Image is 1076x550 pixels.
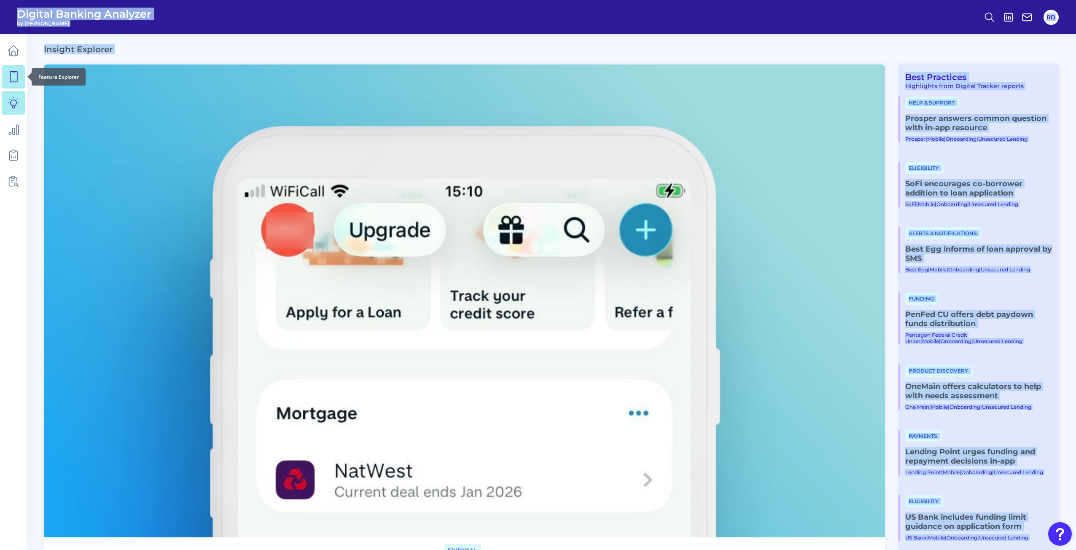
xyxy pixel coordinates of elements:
h2: Insight Explorer [44,44,113,54]
a: Mobile [928,534,945,541]
a: Onboarding [941,338,971,344]
a: Funding [905,295,939,302]
a: Unsecured Lending [973,338,1022,344]
div: Feature Explorer [32,68,86,86]
span: | [979,266,981,273]
a: Unsecured Lending [981,266,1030,273]
a: Unsecured Lending [982,404,1031,410]
span: | [944,136,946,142]
span: | [920,338,922,344]
span: Payments [905,430,942,442]
a: Payments [905,432,942,440]
a: Eligibility [905,497,943,505]
a: Unsecured Lending [969,201,1018,207]
span: | [967,201,969,207]
a: SoFi [905,201,916,207]
a: Onboarding [948,266,979,273]
a: PenFed CU offers debt paydown funds distribution [905,310,1052,328]
a: Onboarding [961,469,992,475]
span: | [947,266,948,273]
span: | [960,469,961,475]
button: RD [1044,10,1059,25]
span: | [925,136,927,142]
a: OneMain offers calculators to help with needs assessment [905,382,1052,400]
span: | [948,404,950,410]
a: Prosper answers common question with in-app resource [905,114,1052,132]
a: Help & Support [905,99,959,106]
span: | [926,534,928,541]
a: One Main [905,404,929,410]
a: Pentagon Federal Credit Union [905,332,967,344]
a: Product discovery [905,367,973,374]
span: Help & Support [905,97,959,109]
div: Highlights from Digital Tracker reports [898,82,1052,90]
span: Funding [905,292,939,305]
span: | [939,338,941,344]
button: Open Resource Center [1048,522,1072,546]
a: SoFi encourages co-borrower addition to loan application [905,179,1052,198]
a: Onboarding [950,404,980,410]
a: Unsecured Lending [978,136,1028,142]
span: | [941,469,943,475]
span: by [PERSON_NAME] [17,20,151,27]
a: Alerts & Notifications [905,229,982,237]
a: Best Egg informs of loan approval by SMS [905,244,1052,263]
a: Mobile [927,136,944,142]
a: Prosper [905,136,925,142]
a: Unsecured Lending [994,469,1043,475]
a: Unsecured Lending [979,534,1028,541]
span: | [916,201,918,207]
span: Eligibility [905,495,943,507]
a: Mobile [918,201,935,207]
span: | [992,469,994,475]
a: Onboarding [946,136,976,142]
a: Mobile [930,266,947,273]
span: | [935,201,936,207]
span: | [976,136,978,142]
span: | [977,534,979,541]
a: Onboarding [947,534,977,541]
a: Mobile [931,404,948,410]
a: Lending Point [905,469,941,475]
a: Mobile [943,469,960,475]
span: | [980,404,982,410]
a: US Bank [905,534,926,541]
span: | [945,534,947,541]
span: Product discovery [905,365,973,377]
a: Onboarding [936,201,967,207]
a: Best Egg [905,266,928,273]
span: | [928,266,930,273]
a: Eligibility [905,164,943,172]
a: Best Practices [898,72,966,82]
span: Eligibility [905,162,943,174]
a: Lending Point urges funding and repayment decisions in-app [905,447,1052,466]
span: | [971,338,973,344]
span: Alerts & Notifications [905,227,982,239]
span: Digital Banking Analyzer [17,8,151,20]
a: US Bank includes funding limit guidance on application form [905,512,1052,531]
span: | [929,404,931,410]
img: bannerImg [44,64,885,537]
a: Mobile [922,338,939,344]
